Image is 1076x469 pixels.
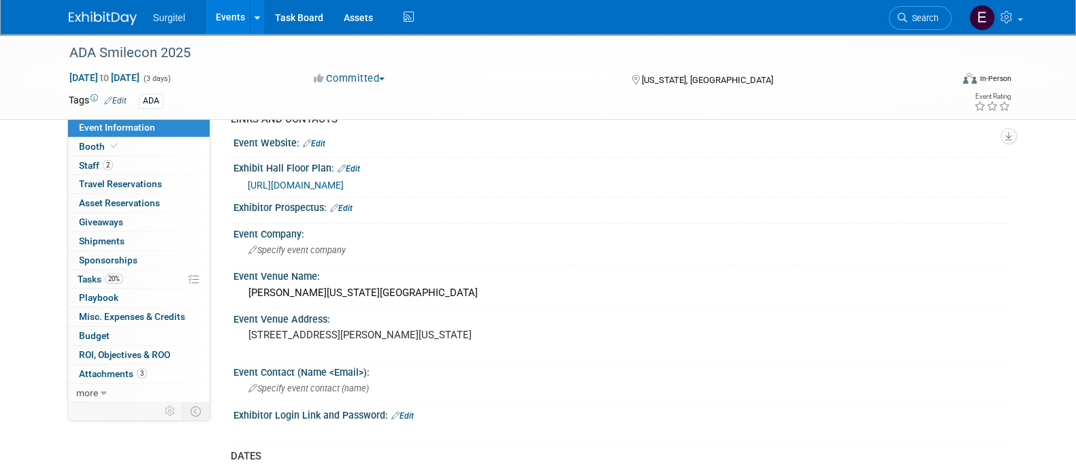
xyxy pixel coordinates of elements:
[68,213,210,231] a: Giveaways
[142,74,171,83] span: (3 days)
[248,329,541,341] pre: [STREET_ADDRESS][PERSON_NAME][US_STATE]
[79,330,110,341] span: Budget
[233,133,1008,150] div: Event Website:
[303,139,325,148] a: Edit
[79,160,113,171] span: Staff
[69,71,140,84] span: [DATE] [DATE]
[79,178,162,189] span: Travel Reservations
[69,93,127,109] td: Tags
[366,383,369,393] email: )
[642,75,773,85] span: [US_STATE], [GEOGRAPHIC_DATA]
[973,93,1010,100] div: Event Rating
[330,204,353,213] a: Edit
[68,346,210,364] a: ROI, Objectives & ROO
[889,6,951,30] a: Search
[79,216,123,227] span: Giveaways
[79,368,147,379] span: Attachments
[137,368,147,378] span: 3
[233,405,1008,423] div: Exhibitor Login Link and Password:
[233,158,1008,176] div: Exhibit Hall Floor Plan:
[68,175,210,193] a: Travel Reservations
[338,164,360,174] a: Edit
[248,180,344,191] a: [URL][DOMAIN_NAME]
[233,197,1008,215] div: Exhibitor Prospectus:
[79,236,125,246] span: Shipments
[68,118,210,137] a: Event Information
[68,289,210,307] a: Playbook
[139,94,163,108] div: ADA
[231,449,998,464] div: DATES
[76,387,98,398] span: more
[233,224,1008,241] div: Event Company:
[233,266,1008,283] div: Event Venue Name:
[233,362,1008,379] div: Event Contact (Name <Email>):
[68,270,210,289] a: Tasks20%
[78,274,123,285] span: Tasks
[907,13,939,23] span: Search
[68,327,210,345] a: Budget
[182,402,210,420] td: Toggle Event Tabs
[79,311,185,322] span: Misc. Expenses & Credits
[65,41,931,65] div: ADA Smilecon 2025
[979,74,1011,84] div: In-Person
[69,12,137,25] img: ExhibitDay
[159,402,182,420] td: Personalize Event Tab Strip
[68,384,210,402] a: more
[79,197,160,208] span: Asset Reservations
[244,282,998,304] div: [PERSON_NAME][US_STATE][GEOGRAPHIC_DATA]
[963,73,977,84] img: Format-Inperson.png
[871,71,1011,91] div: Event Format
[68,308,210,326] a: Misc. Expenses & Credits
[103,160,113,170] span: 2
[233,309,1008,326] div: Event Venue Address:
[68,194,210,212] a: Asset Reservations
[104,96,127,106] a: Edit
[98,72,111,83] span: to
[105,274,123,284] span: 20%
[391,411,414,421] a: Edit
[248,383,369,393] span: Specify event contact (name
[969,5,995,31] img: Event Coordinator
[111,142,118,150] i: Booth reservation complete
[248,245,346,255] span: Specify event company
[68,365,210,383] a: Attachments3
[68,232,210,250] a: Shipments
[79,349,170,360] span: ROI, Objectives & ROO
[68,251,210,270] a: Sponsorships
[79,122,155,133] span: Event Information
[309,71,390,86] button: Committed
[68,138,210,156] a: Booth
[79,255,137,265] span: Sponsorships
[79,141,120,152] span: Booth
[153,12,185,23] span: Surgitel
[68,157,210,175] a: Staff2
[79,292,118,303] span: Playbook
